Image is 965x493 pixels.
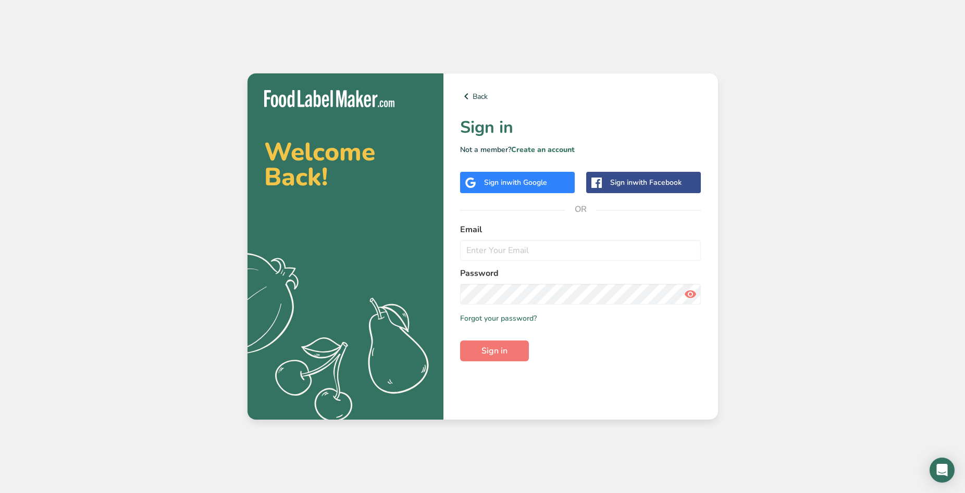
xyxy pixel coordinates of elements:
input: Enter Your Email [460,240,701,261]
div: Open Intercom Messenger [930,458,955,483]
h1: Sign in [460,115,701,140]
a: Forgot your password? [460,313,537,324]
div: Sign in [610,177,682,188]
a: Back [460,90,701,103]
p: Not a member? [460,144,701,155]
label: Password [460,267,701,280]
h2: Welcome Back! [264,140,427,189]
label: Email [460,223,701,236]
img: Food Label Maker [264,90,394,107]
span: with Google [506,178,547,187]
a: Create an account [511,145,575,155]
div: Sign in [484,177,547,188]
span: OR [565,194,596,225]
span: Sign in [481,345,508,357]
button: Sign in [460,340,529,361]
span: with Facebook [633,178,682,187]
